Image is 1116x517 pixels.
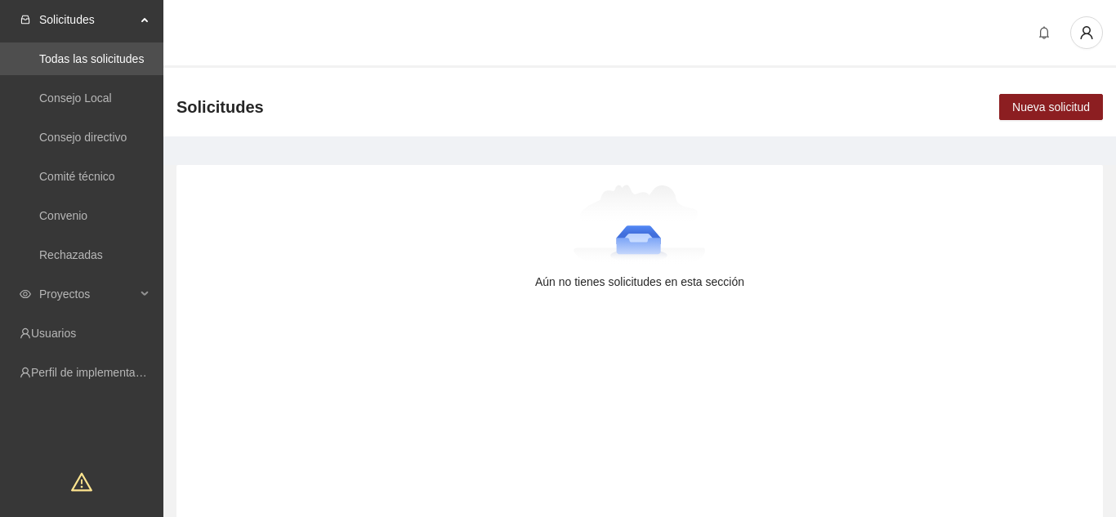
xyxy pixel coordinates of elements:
button: bell [1031,20,1057,46]
span: bell [1032,26,1056,39]
a: Rechazadas [39,248,103,261]
span: Solicitudes [176,94,264,120]
span: warning [71,471,92,492]
button: Nueva solicitud [999,94,1103,120]
span: Solicitudes [39,3,136,36]
a: Consejo Local [39,91,112,105]
a: Todas las solicitudes [39,52,144,65]
a: Usuarios [31,327,76,340]
a: Consejo directivo [39,131,127,144]
a: Perfil de implementadora [31,366,158,379]
button: user [1070,16,1103,49]
span: user [1071,25,1102,40]
span: Nueva solicitud [1012,98,1090,116]
a: Convenio [39,209,87,222]
span: eye [20,288,31,300]
img: Aún no tienes solicitudes en esta sección [574,185,707,266]
a: Comité técnico [39,170,115,183]
span: Proyectos [39,278,136,310]
span: inbox [20,14,31,25]
div: Aún no tienes solicitudes en esta sección [203,273,1077,291]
